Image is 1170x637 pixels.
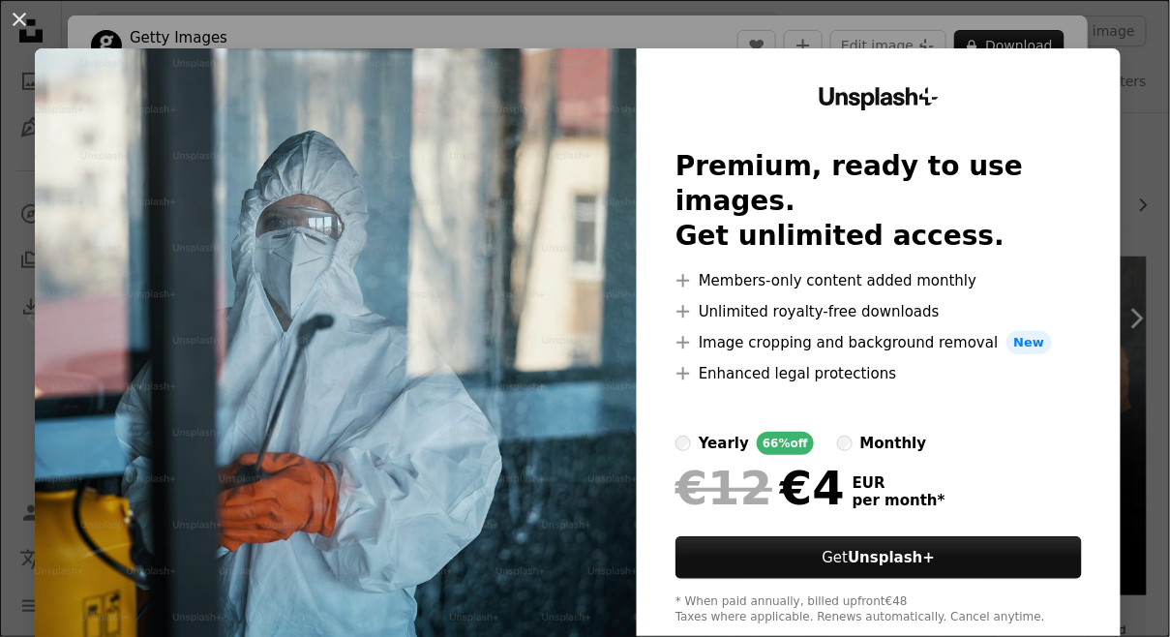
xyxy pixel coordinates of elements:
div: monthly [860,432,927,455]
span: EUR [853,474,945,492]
input: monthly [837,436,853,451]
strong: Unsplash+ [848,549,935,566]
span: €12 [675,463,772,513]
span: New [1006,331,1053,354]
span: per month * [853,492,945,509]
li: Image cropping and background removal [675,331,1082,354]
button: GetUnsplash+ [675,536,1082,579]
li: Enhanced legal protections [675,362,1082,385]
input: yearly66%off [675,436,691,451]
div: yearly [699,432,749,455]
div: 66% off [757,432,814,455]
div: €4 [675,463,845,513]
li: Members-only content added monthly [675,269,1082,292]
li: Unlimited royalty-free downloads [675,300,1082,323]
div: * When paid annually, billed upfront €48 Taxes where applicable. Renews automatically. Cancel any... [675,594,1082,625]
h2: Premium, ready to use images. Get unlimited access. [675,149,1082,254]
